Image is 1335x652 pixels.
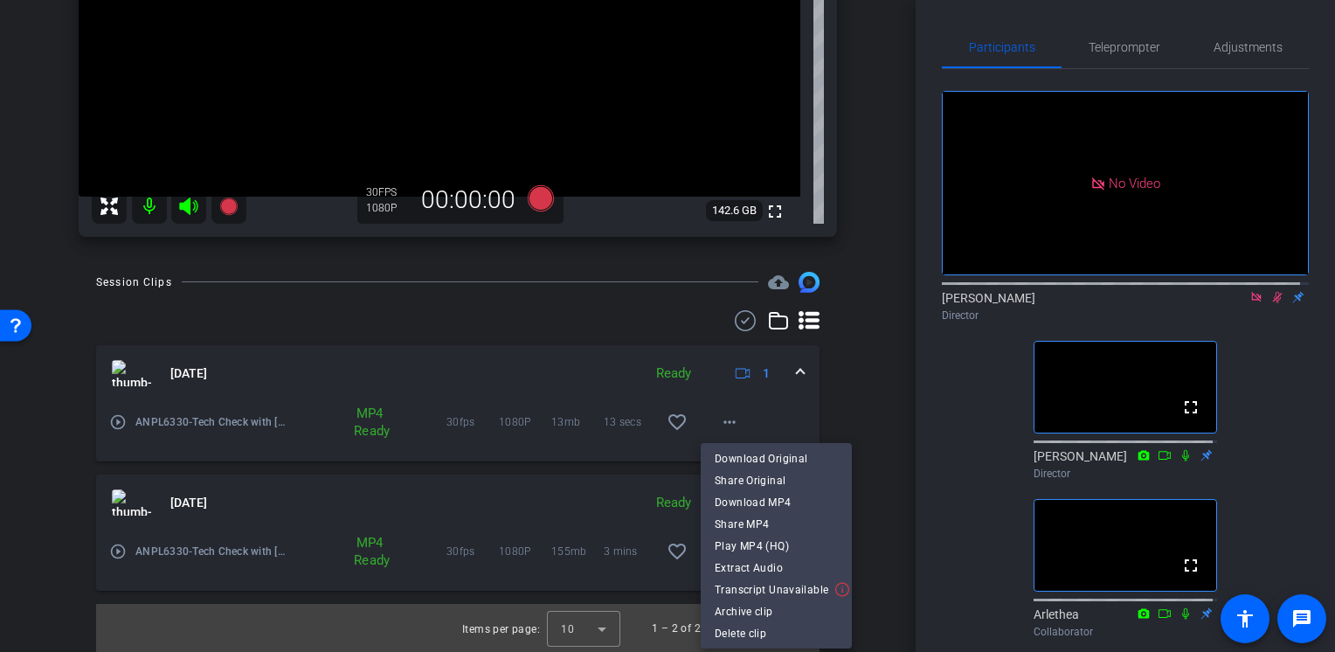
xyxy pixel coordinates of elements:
span: Archive clip [715,601,838,622]
img: Transcribing Failed [835,579,849,600]
span: Share MP4 [715,514,838,535]
span: Extract Audio [715,558,838,579]
span: Share Original [715,470,838,491]
span: Download Original [715,448,838,469]
span: Transcript Unavailable [715,579,828,600]
span: Download MP4 [715,492,838,513]
span: Delete clip [715,623,838,644]
span: Play MP4 (HQ) [715,536,838,557]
